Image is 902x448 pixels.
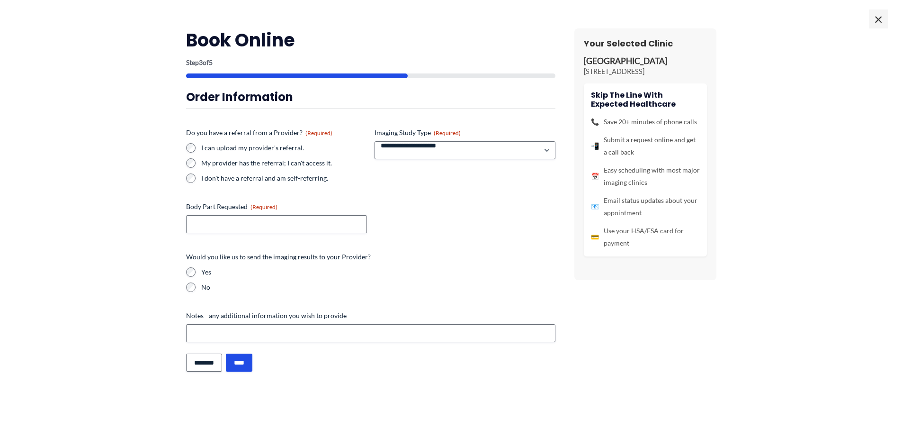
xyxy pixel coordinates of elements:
[591,140,599,152] span: 📲
[591,164,700,189] li: Easy scheduling with most major imaging clinics
[201,158,367,168] label: My provider has the referral; I can't access it.
[591,116,599,128] span: 📞
[186,128,332,137] legend: Do you have a referral from a Provider?
[186,90,555,104] h3: Order Information
[375,128,555,137] label: Imaging Study Type
[591,134,700,158] li: Submit a request online and get a call back
[869,9,888,28] span: ×
[591,201,599,213] span: 📧
[434,129,461,137] span: (Required)
[186,202,367,211] label: Body Part Requested
[584,38,707,49] h3: Your Selected Clinic
[186,252,371,262] legend: Would you like us to send the imaging results to your Provider?
[201,267,555,277] label: Yes
[250,203,277,210] span: (Required)
[186,311,555,320] label: Notes - any additional information you wish to provide
[584,56,707,67] p: [GEOGRAPHIC_DATA]
[591,170,599,183] span: 📅
[186,59,555,66] p: Step of
[201,174,367,183] label: I don't have a referral and am self-referring.
[591,194,700,219] li: Email status updates about your appointment
[201,143,367,153] label: I can upload my provider's referral.
[305,129,332,137] span: (Required)
[591,231,599,243] span: 💳
[209,58,213,66] span: 5
[584,67,707,76] p: [STREET_ADDRESS]
[201,283,555,292] label: No
[591,225,700,249] li: Use your HSA/FSA card for payment
[591,116,700,128] li: Save 20+ minutes of phone calls
[199,58,203,66] span: 3
[186,28,555,52] h2: Book Online
[591,91,700,109] h4: Skip the line with Expected Healthcare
